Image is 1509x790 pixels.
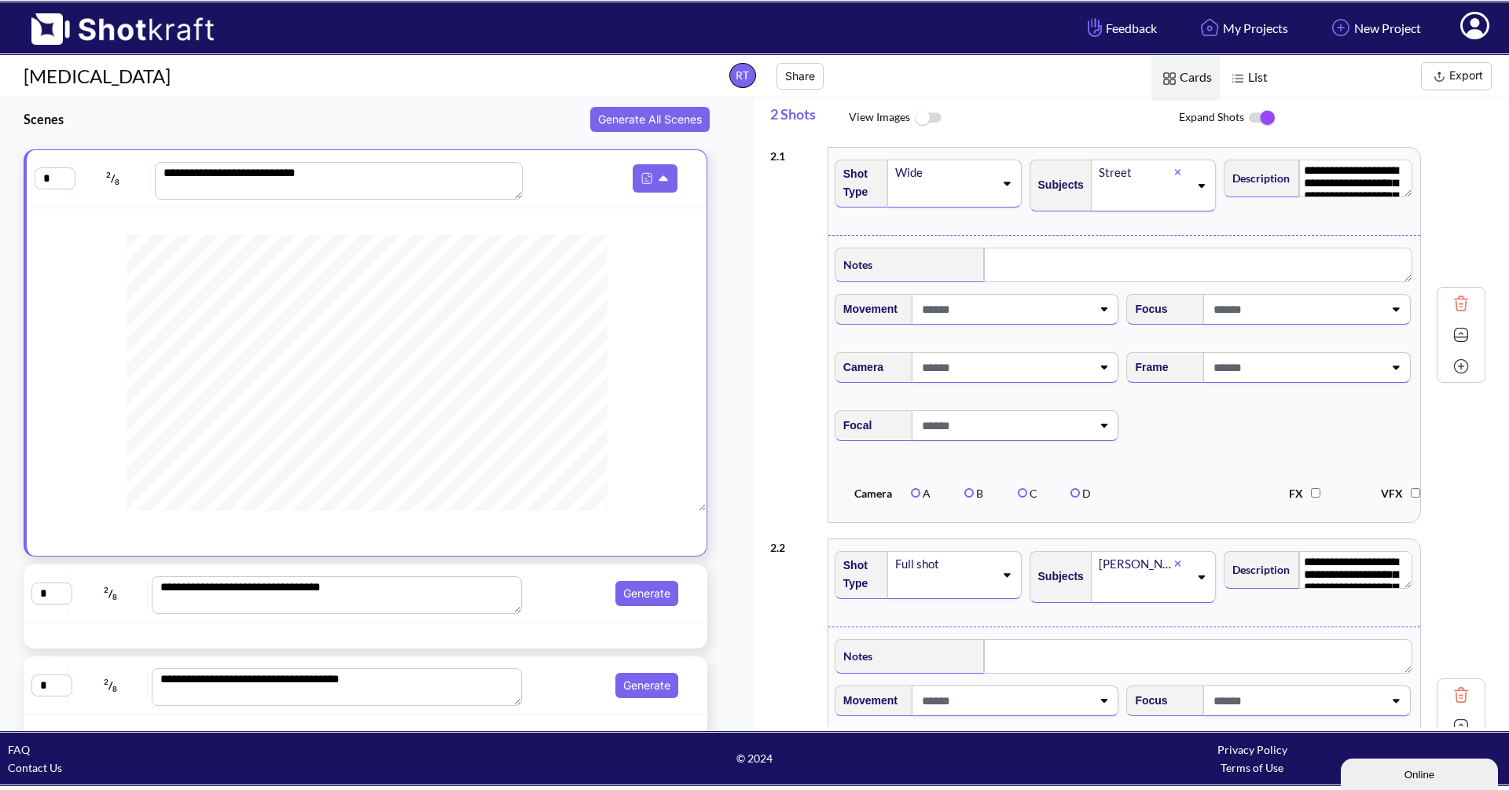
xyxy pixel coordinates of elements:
div: Terms of Use [1004,759,1501,777]
img: Pdf Icon [637,168,657,189]
span: / [73,673,148,698]
button: Export [1421,62,1492,90]
div: Full shot [894,553,994,575]
span: 2 [104,585,108,594]
h3: Scenes [24,110,585,128]
span: 2 Shots [770,97,849,139]
span: Subjects [1030,172,1084,198]
label: B [964,487,983,500]
span: View Images [849,101,1179,135]
span: 2 [106,170,111,179]
img: Hand Icon [1084,14,1106,41]
span: 8 [115,177,119,186]
div: 2 . 2 [770,531,820,557]
span: / [76,166,151,191]
img: List Icon [1228,68,1248,89]
img: ToggleOff Icon [910,101,945,135]
div: Street [1097,162,1174,183]
img: Trash Icon [1449,292,1473,315]
span: Notes [835,252,872,277]
label: A [911,487,931,500]
button: Generate All Scenes [590,107,710,132]
span: Shot Type [835,553,880,597]
span: Camera [835,355,883,380]
span: Camera [840,484,903,502]
span: Focal [835,413,872,439]
span: RT [729,63,756,88]
div: [PERSON_NAME] [1097,553,1174,575]
span: Description [1224,557,1290,582]
span: Movement [835,688,898,714]
span: Shot Type [835,161,880,205]
a: My Projects [1184,7,1300,49]
img: Contract Icon [1449,323,1473,347]
label: C [1018,487,1037,500]
button: Generate [615,581,678,606]
span: 2 [104,677,108,686]
span: / [73,581,148,606]
img: Add Icon [1327,14,1354,41]
div: Privacy Policy [1004,740,1501,759]
img: Export Icon [1430,67,1449,86]
img: Contract Icon [1449,715,1473,738]
img: Card Icon [1159,68,1180,89]
span: Feedback [1084,19,1157,37]
img: Add Icon [1449,355,1473,378]
span: Focus [1127,688,1167,714]
a: Contact Us [8,761,62,774]
span: Expand Shots [1179,101,1509,134]
span: FX [1289,487,1311,500]
button: Share [777,63,824,90]
button: Generate [615,673,678,698]
span: VFX [1381,487,1411,500]
span: Description [1224,165,1290,191]
a: New Project [1316,7,1433,49]
span: Cards [1151,56,1220,101]
span: © 2024 [505,749,1003,767]
img: ToggleOn Icon [1244,101,1280,134]
span: Focus [1127,296,1167,322]
span: List [1220,56,1276,101]
span: Notes [835,643,872,669]
iframe: chat widget [1341,755,1501,790]
span: 8 [112,684,117,693]
img: Home Icon [1196,14,1223,41]
label: D [1070,487,1091,500]
span: Subjects [1030,564,1084,590]
span: Frame [1127,355,1168,380]
div: 2 . 1 [770,139,820,165]
a: FAQ [8,743,30,756]
div: Wide [894,162,994,183]
span: 8 [112,592,117,601]
span: Movement [835,296,898,322]
img: Trash Icon [1449,683,1473,707]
